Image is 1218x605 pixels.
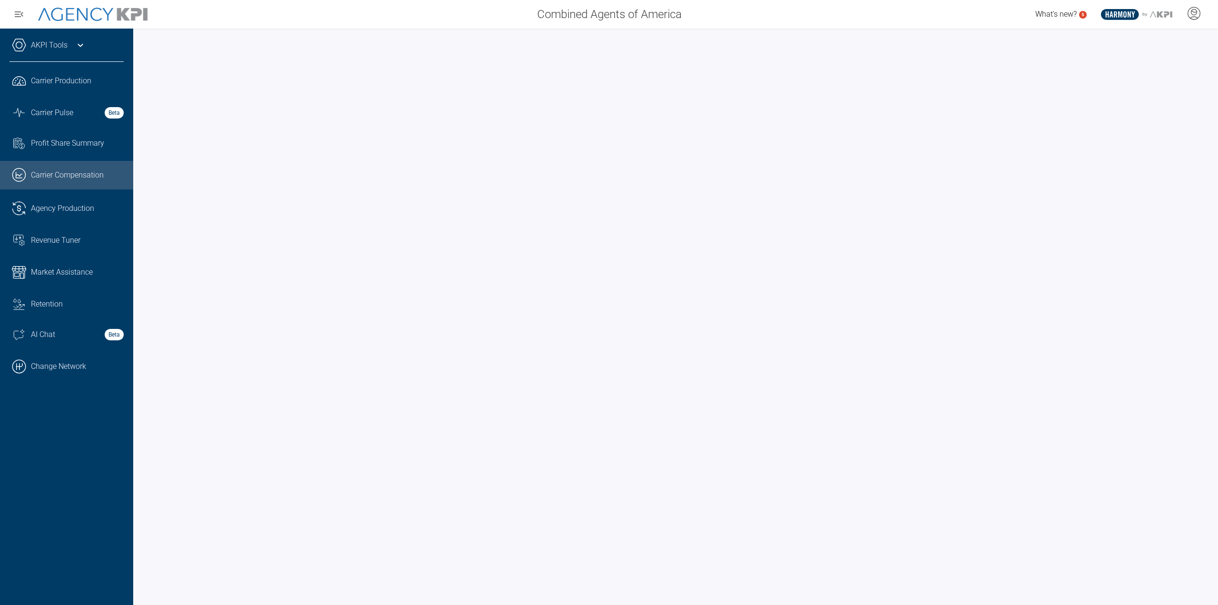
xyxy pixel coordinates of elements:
span: Carrier Production [31,75,91,87]
span: What's new? [1035,10,1077,19]
span: Combined Agents of America [537,6,682,23]
a: 5 [1079,11,1087,19]
span: Agency Production [31,203,94,214]
img: AgencyKPI [38,8,147,21]
span: AI Chat [31,329,55,340]
span: Carrier Pulse [31,107,73,119]
span: Revenue Tuner [31,235,80,246]
a: AKPI Tools [31,40,68,51]
strong: Beta [105,329,124,340]
text: 5 [1081,12,1084,17]
span: Market Assistance [31,267,93,278]
div: Retention [31,298,124,310]
strong: Beta [105,107,124,119]
span: Carrier Compensation [31,169,104,181]
span: Profit Share Summary [31,138,104,149]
